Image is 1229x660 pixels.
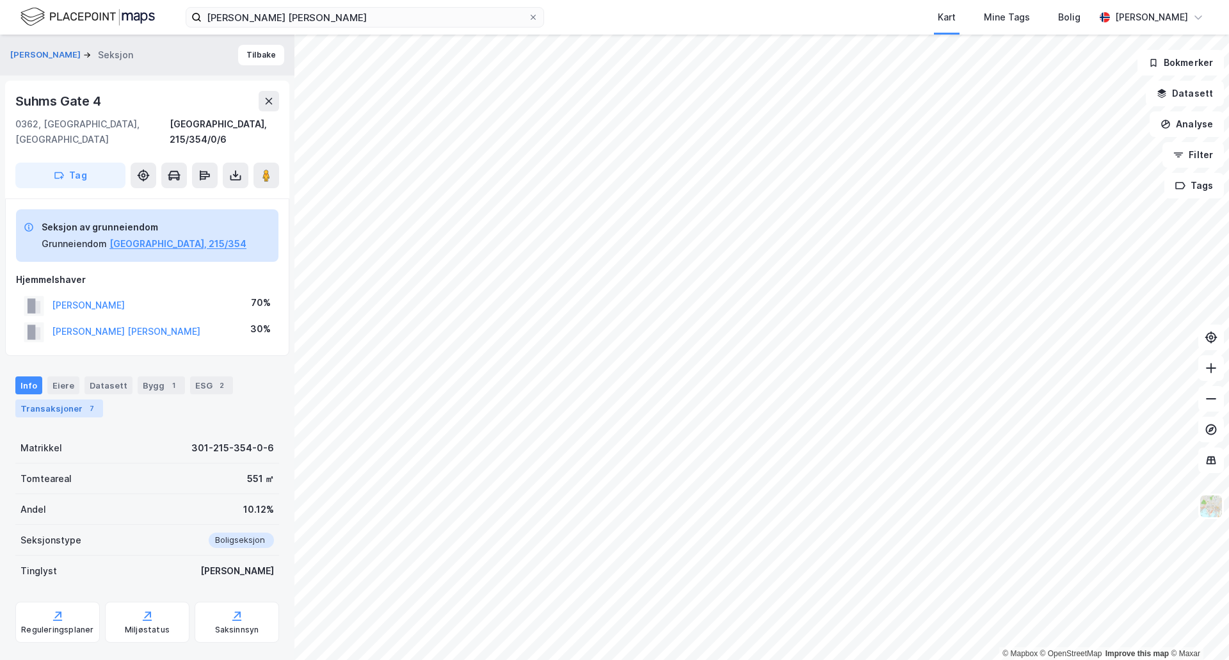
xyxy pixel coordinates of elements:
div: [PERSON_NAME] [1115,10,1188,25]
div: 2 [215,379,228,392]
a: Improve this map [1105,649,1169,658]
img: Z [1199,494,1223,519]
a: Mapbox [1002,649,1038,658]
div: 0362, [GEOGRAPHIC_DATA], [GEOGRAPHIC_DATA] [15,117,170,147]
div: 301-215-354-0-6 [191,440,274,456]
div: Grunneiendom [42,236,107,252]
button: Tilbake [238,45,284,65]
div: 551 ㎡ [247,471,274,487]
div: 10.12% [243,502,274,517]
div: Miljøstatus [125,625,170,635]
button: Filter [1162,142,1224,168]
div: [PERSON_NAME] [200,563,274,579]
button: Analyse [1150,111,1224,137]
button: Tags [1164,173,1224,198]
button: [PERSON_NAME] [10,49,83,61]
div: 1 [167,379,180,392]
div: Eiere [47,376,79,394]
div: Datasett [84,376,133,394]
button: Datasett [1146,81,1224,106]
img: logo.f888ab2527a4732fd821a326f86c7f29.svg [20,6,155,28]
div: Seksjon av grunneiendom [42,220,246,235]
div: Suhms Gate 4 [15,91,104,111]
div: Kontrollprogram for chat [1165,599,1229,660]
iframe: Chat Widget [1165,599,1229,660]
div: [GEOGRAPHIC_DATA], 215/354/0/6 [170,117,279,147]
a: OpenStreetMap [1040,649,1102,658]
div: 30% [250,321,271,337]
div: Seksjonstype [20,533,81,548]
div: Bolig [1058,10,1080,25]
div: Kart [938,10,956,25]
div: Transaksjoner [15,399,103,417]
div: Saksinnsyn [215,625,259,635]
button: Tag [15,163,125,188]
div: Matrikkel [20,440,62,456]
button: Bokmerker [1137,50,1224,76]
div: 7 [85,402,98,415]
div: Seksjon [98,47,133,63]
div: Mine Tags [984,10,1030,25]
div: Tomteareal [20,471,72,487]
div: Bygg [138,376,185,394]
input: Søk på adresse, matrikkel, gårdeiere, leietakere eller personer [202,8,528,27]
div: Info [15,376,42,394]
div: Andel [20,502,46,517]
button: [GEOGRAPHIC_DATA], 215/354 [109,236,246,252]
div: ESG [190,376,233,394]
div: Hjemmelshaver [16,272,278,287]
div: Tinglyst [20,563,57,579]
div: Reguleringsplaner [21,625,93,635]
div: 70% [251,295,271,310]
